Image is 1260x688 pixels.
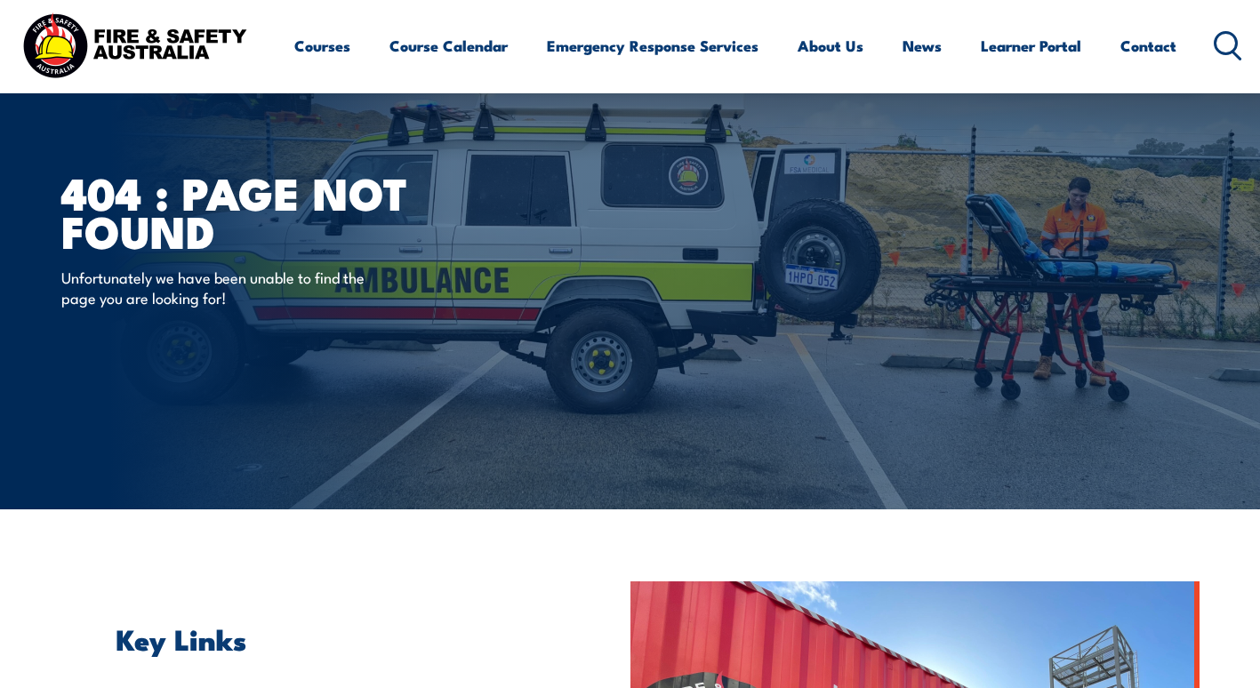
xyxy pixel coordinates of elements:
[1120,22,1176,69] a: Contact
[798,22,863,69] a: About Us
[294,22,350,69] a: Courses
[61,172,501,249] h1: 404 : Page Not Found
[547,22,758,69] a: Emergency Response Services
[61,267,386,308] p: Unfortunately we have been unable to find the page you are looking for!
[116,626,604,651] h2: Key Links
[389,22,508,69] a: Course Calendar
[903,22,942,69] a: News
[981,22,1081,69] a: Learner Portal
